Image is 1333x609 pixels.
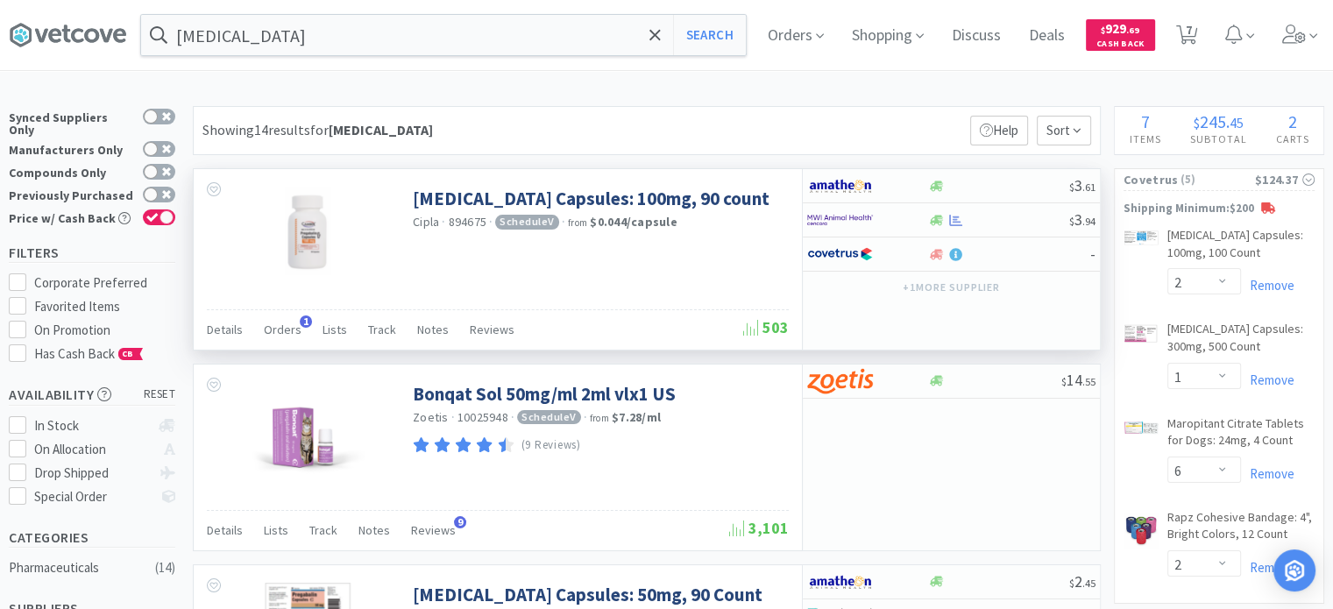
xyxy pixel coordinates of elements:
a: 7 [1169,30,1205,46]
span: Covetrus [1124,170,1178,189]
span: 45 [1230,114,1244,131]
span: · [489,214,493,230]
button: Search [673,15,746,55]
strong: $0.044 / capsule [590,214,677,230]
span: 7 [1141,110,1150,132]
span: 503 [743,317,789,337]
span: Has Cash Back [34,345,144,362]
h4: Items [1115,131,1175,147]
span: $ [1069,181,1074,194]
span: $ [1101,25,1105,36]
span: 245 [1200,110,1226,132]
a: [MEDICAL_DATA] Capsules: 300mg, 500 Count [1167,321,1315,362]
span: Cash Back [1096,39,1145,51]
span: · [584,409,587,425]
span: Reviews [411,522,456,538]
img: 3331a67d23dc422aa21b1ec98afbf632_11.png [807,173,873,199]
img: bb7f85e7d2104a0896b44c08cdc9876f_675353.png [251,382,365,496]
span: 2 [1069,571,1095,591]
h4: Carts [1261,131,1323,147]
span: . 94 [1082,215,1095,228]
span: 10025948 [457,409,508,425]
img: 77fca1acd8b6420a9015268ca798ef17_1.png [807,241,873,267]
a: Rapz Cohesive Bandage: 4", Bright Colors, 12 Count [1167,509,1315,550]
img: f5a106349609470a81c0552d9f1c0336_588378.png [1124,419,1159,436]
a: Remove [1241,559,1294,576]
a: Discuss [945,28,1008,44]
a: Remove [1241,465,1294,482]
span: Notes [358,522,390,538]
span: Track [309,522,337,538]
span: Schedule V [495,215,559,229]
h4: Subtotal [1175,131,1261,147]
div: Showing 14 results [202,119,433,142]
span: 3 [1069,175,1095,195]
span: Details [207,522,243,538]
span: . 61 [1082,181,1095,194]
span: 929 [1101,20,1139,37]
span: reset [144,386,176,404]
input: Search by item, sku, manufacturer, ingredient, size... [141,15,746,55]
span: for [310,121,433,138]
div: Compounds Only [9,164,134,179]
div: On Allocation [34,439,151,460]
span: . 55 [1082,375,1095,388]
strong: $7.28 / ml [612,409,661,425]
span: 3 [1069,209,1095,230]
img: 7361aead7a3c4bbaaf8acfc0c52c552f_38248.png [1124,513,1159,548]
span: . 69 [1126,25,1139,36]
span: $ [1194,114,1200,131]
span: 894675 [449,214,487,230]
span: 2 [1288,110,1297,132]
span: · [511,409,514,425]
span: - [1090,244,1095,264]
span: Lists [323,322,347,337]
span: 14 [1061,370,1095,390]
span: 9 [454,516,466,528]
div: Synced Suppliers Only [9,109,134,136]
span: Track [368,322,396,337]
p: Help [970,116,1028,145]
span: · [562,214,565,230]
span: · [442,214,445,230]
a: $929.69Cash Back [1086,11,1155,59]
a: [MEDICAL_DATA] Capsules: 50mg, 90 Count [413,583,762,606]
a: Zoetis [413,409,449,425]
a: Maropitant Citrate Tablets for Dogs: 24mg, 4 Count [1167,415,1315,457]
span: from [568,216,587,229]
div: Price w/ Cash Back [9,209,134,224]
span: 3,101 [729,518,789,538]
h5: Filters [9,243,175,263]
strong: [MEDICAL_DATA] [329,121,433,138]
a: Bonqat Sol 50mg/ml 2ml vlx1 US [413,382,676,406]
span: . 45 [1082,577,1095,590]
span: Notes [417,322,449,337]
div: ( 14 ) [155,557,175,578]
a: [MEDICAL_DATA] Capsules: 100mg, 100 Count [1167,227,1315,268]
div: Corporate Preferred [34,273,176,294]
img: 7881c3f4042841d1a1c480c787b4acaa_825582.png [1124,324,1159,343]
img: 3331a67d23dc422aa21b1ec98afbf632_11.png [807,569,873,595]
span: $ [1069,215,1074,228]
span: CB [119,349,137,359]
div: Special Order [34,486,151,507]
a: Remove [1241,277,1294,294]
img: 52f0452c5f2b4f5fbc126f80a5ec29ca_762738.png [1124,230,1159,245]
div: $124.37 [1255,170,1315,189]
span: · [451,409,455,425]
a: Remove [1241,372,1294,388]
span: $ [1061,375,1067,388]
div: Previously Purchased [9,187,134,202]
div: On Promotion [34,320,176,341]
span: Reviews [470,322,514,337]
p: Shipping Minimum: $200 [1115,200,1323,218]
img: 1d14334eda3c4817beabf313f6fe53a1_489265.png [285,187,330,274]
span: from [590,412,609,424]
span: Schedule V [517,410,581,424]
h5: Categories [9,528,175,548]
span: Lists [264,522,288,538]
div: Drop Shipped [34,463,151,484]
a: [MEDICAL_DATA] Capsules: 100mg, 90 count [413,187,769,210]
span: Details [207,322,243,337]
span: Sort [1037,116,1091,145]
